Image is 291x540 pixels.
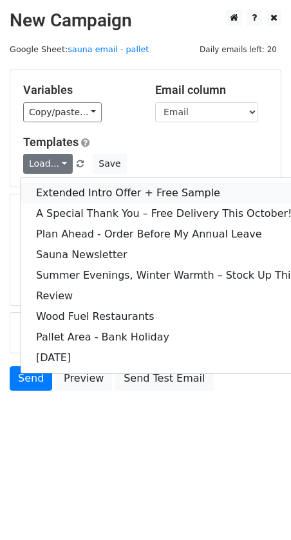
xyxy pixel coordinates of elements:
h2: New Campaign [10,10,281,32]
a: Templates [23,135,79,149]
h5: Email column [155,83,268,97]
a: Preview [55,366,112,391]
a: Send Test Email [115,366,213,391]
a: Daily emails left: 20 [195,44,281,54]
iframe: Chat Widget [227,478,291,540]
span: Daily emails left: 20 [195,42,281,57]
a: sauna email - pallet [68,44,149,54]
a: Copy/paste... [23,102,102,122]
small: Google Sheet: [10,44,149,54]
a: Send [10,366,52,391]
a: Load... [23,154,73,174]
h5: Variables [23,83,136,97]
button: Save [93,154,126,174]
